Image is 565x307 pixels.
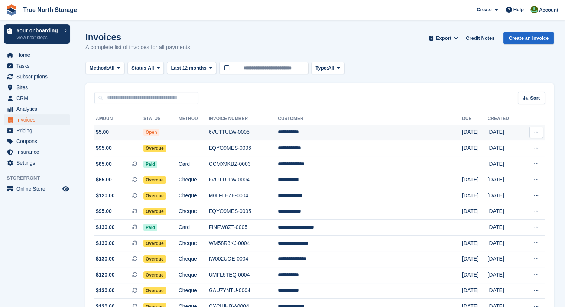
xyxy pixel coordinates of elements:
span: Invoices [16,114,61,125]
span: Overdue [143,287,166,294]
td: Cheque [179,235,209,251]
th: Created [488,113,521,125]
span: Create [477,6,491,13]
span: Last 12 months [171,64,206,72]
td: [DATE] [462,140,488,156]
td: WM58R3KJ-0004 [209,235,278,251]
a: menu [4,114,70,125]
td: Cheque [179,251,209,267]
span: $65.00 [96,160,112,168]
td: [DATE] [488,188,521,204]
p: A complete list of invoices for all payments [85,43,190,52]
td: [DATE] [462,283,488,299]
span: Coupons [16,136,61,146]
td: Cheque [179,172,209,188]
td: [DATE] [488,267,521,283]
a: menu [4,104,70,114]
td: EQYO9MES-0006 [209,140,278,156]
span: Online Store [16,184,61,194]
td: [DATE] [488,251,521,267]
span: Tasks [16,61,61,71]
p: Your onboarding [16,28,61,33]
span: Overdue [143,192,166,200]
span: Method: [90,64,108,72]
a: Preview store [61,184,70,193]
a: menu [4,125,70,136]
td: FINFW8ZT-0005 [209,220,278,236]
button: Type: All [311,62,344,74]
span: $5.00 [96,128,109,136]
span: All [108,64,115,72]
span: Overdue [143,240,166,247]
td: [DATE] [488,235,521,251]
span: Open [143,129,159,136]
span: Paid [143,224,157,231]
button: Export [427,32,460,44]
span: $130.00 [96,223,115,231]
button: Method: All [85,62,124,74]
a: Your onboarding View next steps [4,24,70,44]
th: Amount [94,113,143,125]
a: menu [4,61,70,71]
span: Subscriptions [16,71,61,82]
td: GAU7YNTU-0004 [209,283,278,299]
span: Pricing [16,125,61,136]
td: 6VUTTULW-0004 [209,172,278,188]
span: Account [539,6,558,14]
span: $95.00 [96,144,112,152]
td: Cheque [179,204,209,220]
span: Overdue [143,145,166,152]
span: Overdue [143,255,166,263]
td: OCMX9KBZ-0003 [209,156,278,172]
span: All [148,64,154,72]
span: Status: [131,64,148,72]
a: menu [4,147,70,157]
a: menu [4,93,70,103]
a: menu [4,82,70,93]
span: All [328,64,334,72]
td: [DATE] [488,283,521,299]
a: menu [4,50,70,60]
td: M0LFLEZE-0004 [209,188,278,204]
span: Overdue [143,271,166,279]
span: Sort [530,94,540,102]
td: [DATE] [462,188,488,204]
td: [DATE] [488,125,521,140]
a: menu [4,184,70,194]
td: UMFL5TEQ-0004 [209,267,278,283]
td: [DATE] [488,140,521,156]
td: Card [179,220,209,236]
span: $130.00 [96,287,115,294]
img: stora-icon-8386f47178a22dfd0bd8f6a31ec36ba5ce8667c1dd55bd0f319d3a0aa187defe.svg [6,4,17,16]
span: Help [513,6,524,13]
th: Status [143,113,179,125]
span: Overdue [143,208,166,215]
td: 6VUTTULW-0005 [209,125,278,140]
span: $95.00 [96,207,112,215]
span: Sites [16,82,61,93]
span: $130.00 [96,255,115,263]
button: Last 12 months [167,62,216,74]
td: [DATE] [462,251,488,267]
a: True North Storage [20,4,80,16]
button: Status: All [127,62,164,74]
span: Home [16,50,61,60]
td: Cheque [179,267,209,283]
span: Analytics [16,104,61,114]
a: Credit Notes [463,32,497,44]
img: Jessie Dafoe [530,6,538,13]
td: [DATE] [462,267,488,283]
span: Overdue [143,176,166,184]
td: [DATE] [488,172,521,188]
th: Invoice Number [209,113,278,125]
h1: Invoices [85,32,190,42]
span: Settings [16,158,61,168]
th: Customer [278,113,462,125]
span: Type: [315,64,328,72]
span: $65.00 [96,176,112,184]
a: menu [4,71,70,82]
span: Storefront [7,174,74,182]
span: Insurance [16,147,61,157]
th: Due [462,113,488,125]
td: [DATE] [462,172,488,188]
